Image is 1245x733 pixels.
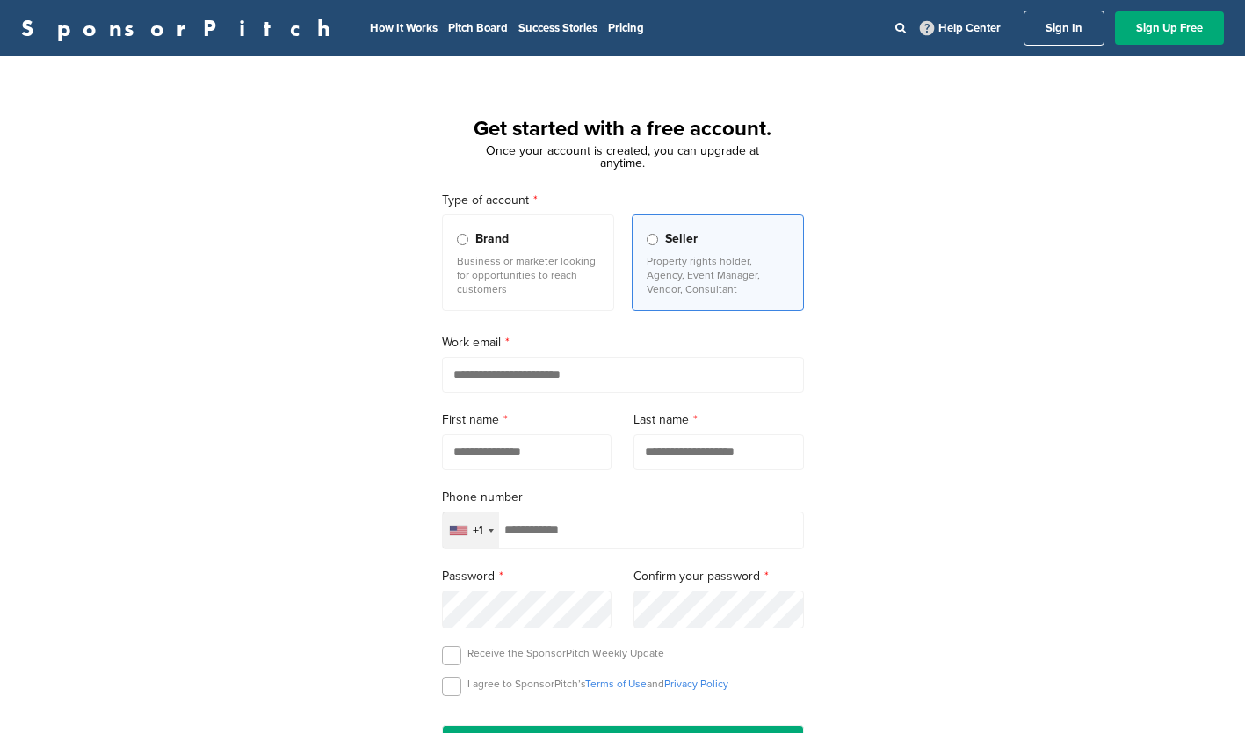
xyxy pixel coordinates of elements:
h1: Get started with a free account. [421,113,825,145]
span: Brand [475,229,509,249]
p: Receive the SponsorPitch Weekly Update [467,646,664,660]
a: Pitch Board [448,21,508,35]
a: How It Works [370,21,438,35]
a: SponsorPitch [21,17,342,40]
a: Sign In [1024,11,1104,46]
label: Confirm your password [633,567,804,586]
a: Privacy Policy [664,678,728,690]
a: Pricing [608,21,644,35]
p: Business or marketer looking for opportunities to reach customers [457,254,599,296]
label: Last name [633,410,804,430]
label: First name [442,410,612,430]
a: Sign Up Free [1115,11,1224,45]
span: Once your account is created, you can upgrade at anytime. [486,143,759,171]
label: Work email [442,333,804,352]
div: +1 [473,525,483,537]
a: Help Center [916,18,1004,39]
label: Password [442,567,612,586]
input: Seller Property rights holder, Agency, Event Manager, Vendor, Consultant [647,234,658,245]
div: Selected country [443,512,499,548]
a: Success Stories [518,21,597,35]
p: Property rights holder, Agency, Event Manager, Vendor, Consultant [647,254,789,296]
a: Terms of Use [585,678,647,690]
label: Phone number [442,488,804,507]
label: Type of account [442,191,804,210]
input: Brand Business or marketer looking for opportunities to reach customers [457,234,468,245]
span: Seller [665,229,698,249]
p: I agree to SponsorPitch’s and [467,677,728,691]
